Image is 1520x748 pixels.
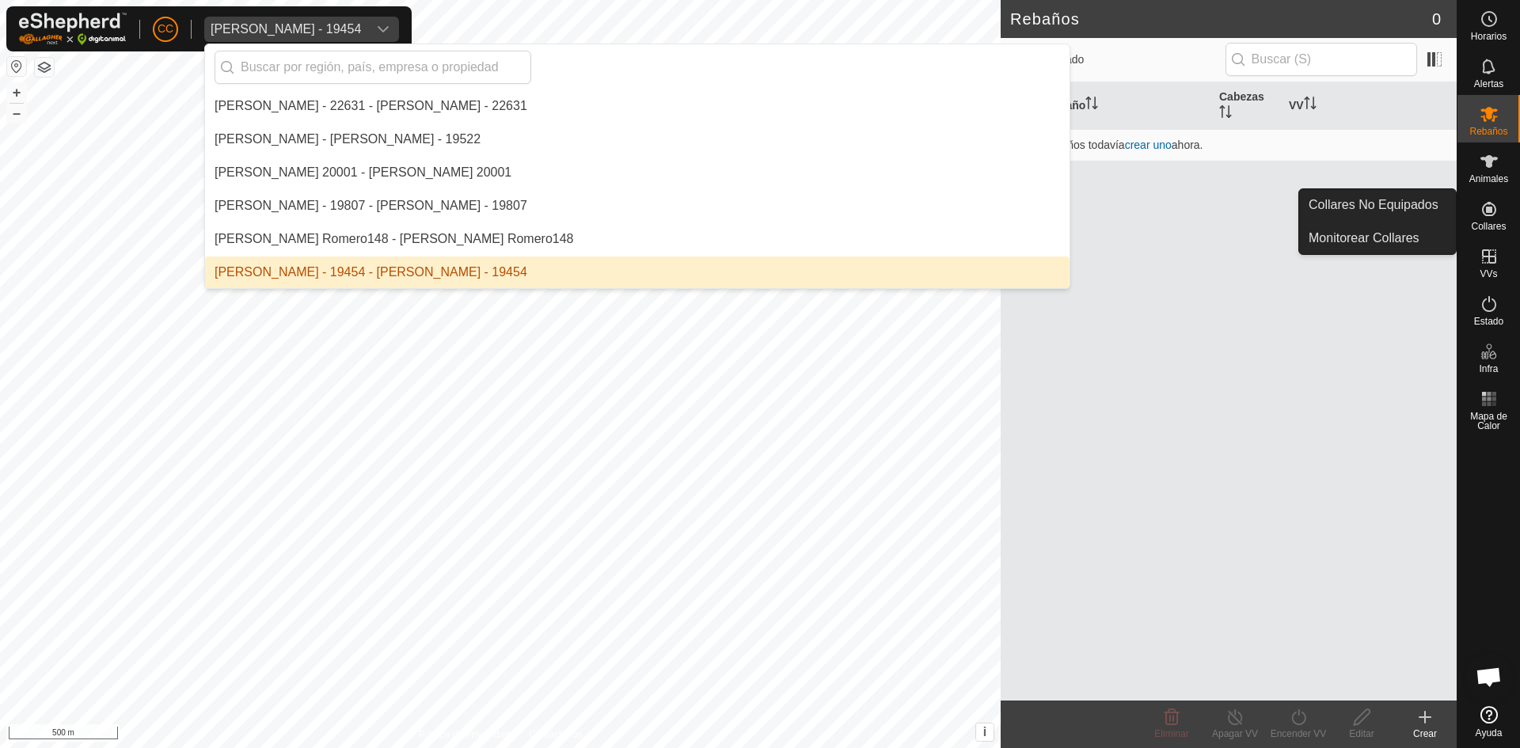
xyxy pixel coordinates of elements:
div: [PERSON_NAME] - [PERSON_NAME] - 19522 [215,130,481,149]
span: Monitorear Collares [1309,229,1419,248]
button: Capas del Mapa [35,58,54,77]
div: Chat abierto [1465,653,1513,701]
span: Collares [1471,222,1506,231]
li: Juan Manuel Lobo Martin 20001 [205,157,1070,188]
div: [PERSON_NAME] - 19454 - [PERSON_NAME] - 19454 [215,263,527,282]
div: [PERSON_NAME] - 22631 - [PERSON_NAME] - 22631 [215,97,527,116]
h2: Rebaños [1010,9,1432,28]
div: [PERSON_NAME] - 19454 [211,23,361,36]
span: Alertas [1474,79,1503,89]
a: Monitorear Collares [1299,222,1456,254]
div: [PERSON_NAME] - 19807 - [PERSON_NAME] - 19807 [215,196,527,215]
th: Rebaño [1039,82,1213,130]
input: Buscar por región, país, empresa o propiedad [215,51,531,84]
button: Restablecer Mapa [7,57,26,76]
span: Estado [1474,317,1503,326]
th: VV [1282,82,1457,130]
button: i [976,723,994,741]
div: [PERSON_NAME] 20001 - [PERSON_NAME] 20001 [215,163,511,182]
div: [PERSON_NAME] Romero148 - [PERSON_NAME] Romero148 [215,230,573,249]
li: Julen Palacios Aznar - 19807 [205,190,1070,222]
span: Horarios [1471,32,1507,41]
span: Mapa de Calor [1461,412,1516,431]
li: Juan Garcimartin Garcia - 22631 [205,90,1070,122]
button: + [7,83,26,102]
button: – [7,104,26,123]
a: Contáctenos [529,727,582,742]
p-sorticon: Activar para ordenar [1304,99,1317,112]
div: Apagar VV [1203,727,1267,741]
input: Buscar (S) [1225,43,1417,76]
div: Encender VV [1267,727,1330,741]
li: Julia Jorge Romero148 [205,223,1070,255]
span: Julian Garcia Gayo - 19454 [204,17,367,42]
span: Ayuda [1476,728,1503,738]
p-sorticon: Activar para ordenar [1085,99,1098,112]
td: No hay rebaños todavía ahora. [1001,129,1457,161]
a: Política de Privacidad [419,727,510,742]
span: 0 [1432,7,1441,31]
div: dropdown trigger [367,17,399,42]
a: Collares No Equipados [1299,189,1456,221]
span: Animales [1469,174,1508,184]
p-sorticon: Activar para ordenar [1219,108,1232,120]
span: Collares No Equipados [1309,196,1438,215]
th: Cabezas [1213,82,1282,130]
div: Editar [1330,727,1393,741]
li: Julian Garcia Gayo - 19454 [205,256,1070,288]
span: VVs [1480,269,1497,279]
span: Eliminar [1154,728,1188,739]
span: 0 seleccionado [1010,51,1225,68]
a: crear uno [1125,139,1172,151]
span: Rebaños [1469,127,1507,136]
li: Juan Manuel Blazquez Fernandez - 19522 [205,123,1070,155]
span: i [983,725,986,739]
img: Logo Gallagher [19,13,127,45]
a: Ayuda [1457,700,1520,744]
span: Infra [1479,364,1498,374]
div: Crear [1393,727,1457,741]
span: CC [158,21,173,37]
